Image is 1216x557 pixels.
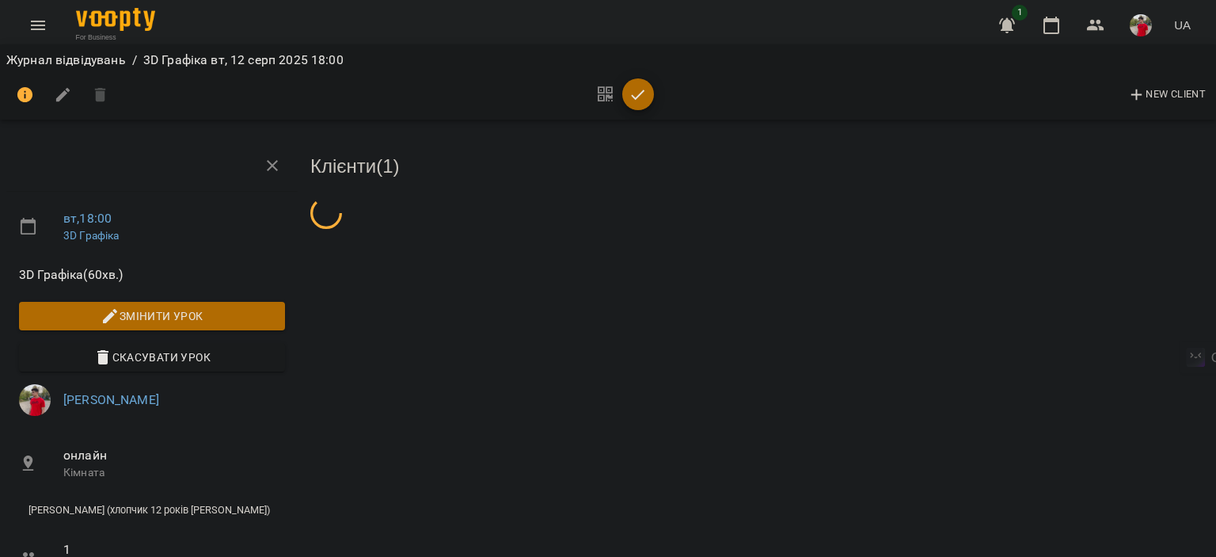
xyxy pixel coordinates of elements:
button: UA [1168,10,1197,40]
button: New Client [1123,82,1210,108]
a: [PERSON_NAME] [63,392,159,407]
span: Скасувати Урок [32,348,272,367]
span: Змінити урок [32,307,272,326]
span: For Business [76,32,155,42]
a: вт , 18:00 [63,211,112,226]
img: 54b6d9b4e6461886c974555cb82f3b73.jpg [19,384,51,416]
p: Кімната [63,465,285,481]
li: / [132,51,137,70]
span: 3D Графіка ( 60 хв. ) [19,265,285,284]
nav: breadcrumb [6,51,1210,70]
img: 54b6d9b4e6461886c974555cb82f3b73.jpg [1130,14,1152,36]
h3: Клієнти ( 1 ) [310,156,1210,177]
button: Змінити урок [19,302,285,330]
span: [PERSON_NAME] (хлопчик 12 років [PERSON_NAME]) [19,503,279,517]
img: Voopty Logo [76,8,155,31]
span: 1 [1012,5,1028,21]
p: 3D Графіка вт, 12 серп 2025 18:00 [143,51,344,70]
a: Журнал відвідувань [6,52,126,67]
a: 3D Графіка [63,229,119,242]
button: Menu [19,6,57,44]
span: New Client [1127,86,1206,105]
span: онлайн [63,446,285,465]
button: Скасувати Урок [19,343,285,372]
div: [PERSON_NAME] (хлопчик 12 років [PERSON_NAME]) [19,498,279,523]
span: UA [1174,17,1191,33]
